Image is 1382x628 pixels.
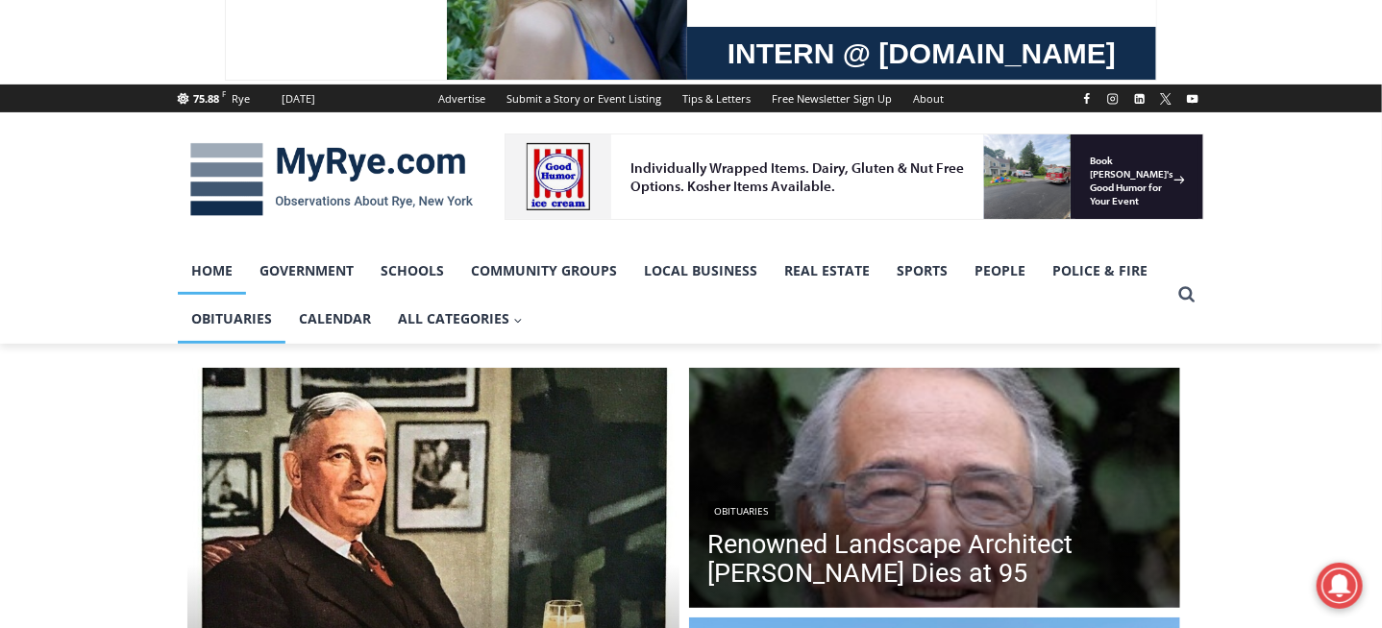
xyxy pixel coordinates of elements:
a: YouTube [1181,87,1204,110]
a: Sports [883,247,961,295]
a: Renowned Landscape Architect [PERSON_NAME] Dies at 95 [708,530,1162,588]
a: Instagram [1101,87,1124,110]
button: Child menu of All Categories [384,295,536,343]
a: Facebook [1075,87,1098,110]
button: View Search Form [1170,278,1204,312]
a: Local Business [630,247,771,295]
nav: Secondary Navigation [428,85,954,112]
a: Read More Renowned Landscape Architect Peter Rolland Dies at 95 [689,368,1181,614]
div: "the precise, almost orchestrated movements of cutting and assembling sushi and [PERSON_NAME] mak... [198,120,283,229]
a: Real Estate [771,247,883,295]
h4: Book [PERSON_NAME]'s Good Humor for Your Event [585,20,669,74]
span: F [223,88,227,99]
span: 75.88 [194,91,220,106]
span: Intern @ [DOMAIN_NAME] [503,191,891,234]
a: Community Groups [457,247,630,295]
a: People [961,247,1039,295]
a: Obituaries [178,295,285,343]
a: Free Newsletter Sign Up [761,85,902,112]
img: MyRye.com [178,130,485,229]
a: Calendar [285,295,384,343]
a: Book [PERSON_NAME]'s Good Humor for Your Event [571,6,694,87]
a: Advertise [428,85,496,112]
a: Open Tues. - Sun. [PHONE_NUMBER] [1,193,193,239]
nav: Primary Navigation [178,247,1170,344]
img: Obituary - Peter George Rolland [689,368,1181,614]
div: Rye [232,90,250,108]
a: Schools [367,247,457,295]
a: Tips & Letters [672,85,761,112]
span: Open Tues. - Sun. [PHONE_NUMBER] [6,198,188,271]
a: Obituaries [708,501,776,520]
a: Linkedin [1128,87,1151,110]
a: Home [178,247,246,295]
div: Individually Wrapped Items. Dairy, Gluten & Nut Free Options. Kosher Items Available. [126,25,475,61]
a: X [1154,87,1177,110]
a: Intern @ [DOMAIN_NAME] [462,186,931,239]
a: Police & Fire [1039,247,1161,295]
a: Submit a Story or Event Listing [496,85,672,112]
div: [DATE] [282,90,315,108]
a: About [902,85,954,112]
div: "[PERSON_NAME] and I covered the [DATE] Parade, which was a really eye opening experience as I ha... [485,1,908,186]
a: Government [246,247,367,295]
